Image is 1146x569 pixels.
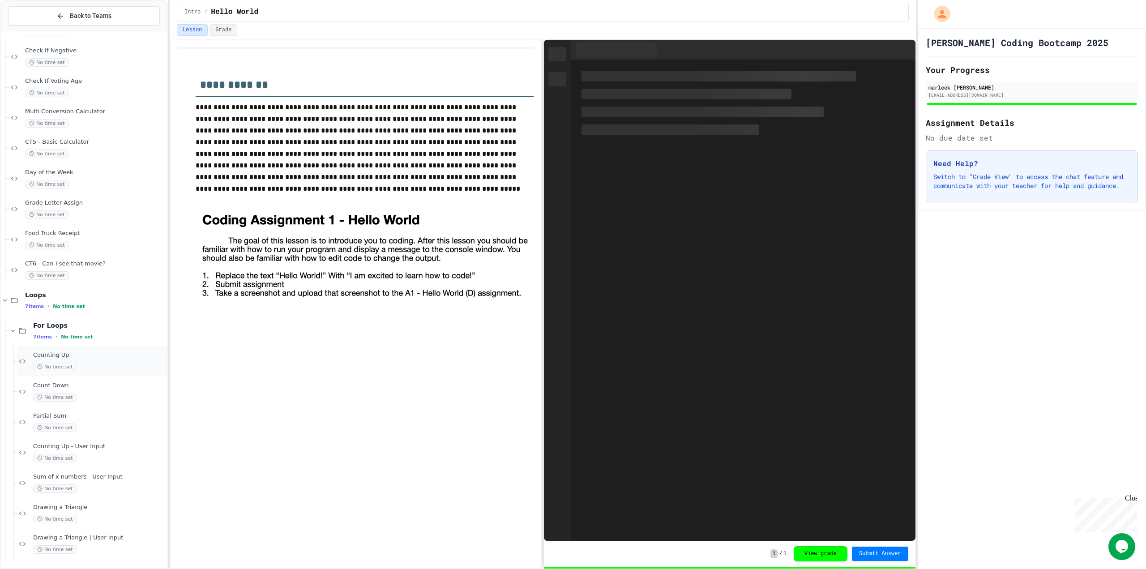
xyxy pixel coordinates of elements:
span: 1 [770,549,777,558]
span: No time set [33,454,77,462]
span: Loops [25,291,165,299]
span: / [779,550,783,557]
span: Intro [184,9,201,16]
span: Submit Answer [859,550,901,557]
span: No time set [61,334,93,340]
span: Drawing a Triangle | User Input [33,534,165,542]
span: CT5 - Basic Calculator [25,138,165,146]
span: Day of the Week [25,169,165,176]
span: Partial Sum [33,412,165,420]
span: No time set [25,58,69,67]
span: • [47,303,49,310]
span: Counting Up [33,351,165,359]
span: Drawing a Triangle [33,504,165,511]
span: No time set [33,393,77,402]
button: Grade [210,24,237,36]
button: Back to Teams [8,6,160,26]
div: [EMAIL_ADDRESS][DOMAIN_NAME] [928,92,1135,98]
span: CT6 - Can I see that movie? [25,260,165,268]
span: No time set [25,271,69,280]
span: Hello World [211,7,258,17]
span: No time set [53,304,85,309]
p: Switch to "Grade View" to access the chat feature and communicate with your teacher for help and ... [933,172,1130,190]
span: No time set [25,241,69,249]
iframe: chat widget [1108,533,1137,560]
span: 7 items [33,334,52,340]
span: No time set [25,150,69,158]
span: 1 [783,550,787,557]
div: My Account [925,4,953,24]
span: / [204,9,207,16]
span: No time set [25,180,69,188]
span: 7 items [25,304,44,309]
span: No time set [33,515,77,523]
iframe: chat widget [1072,494,1137,532]
button: Submit Answer [852,547,908,561]
span: No time set [25,89,69,97]
span: No time set [33,545,77,554]
span: • [56,333,57,340]
span: Back to Teams [70,11,111,21]
h2: Assignment Details [926,116,1138,129]
span: No time set [33,363,77,371]
button: Lesson [177,24,208,36]
div: Chat with us now!Close [4,4,62,57]
span: Check If Voting Age [25,77,165,85]
h1: [PERSON_NAME] Coding Bootcamp 2025 [926,36,1108,49]
button: View grade [794,546,847,561]
span: No time set [25,119,69,128]
span: No time set [33,484,77,493]
span: Counting Up - User Input [33,443,165,450]
h3: Need Help? [933,158,1130,169]
h2: Your Progress [926,64,1138,76]
span: Check If Negative [25,47,165,55]
span: Food Truck Receipt [25,230,165,237]
span: No time set [25,210,69,219]
span: Grade Letter Assign [25,199,165,207]
div: marleek [PERSON_NAME] [928,83,1135,91]
div: No due date set [926,133,1138,143]
span: No time set [33,424,77,432]
span: Count Down [33,382,165,389]
span: Multi Conversion Calculator [25,108,165,116]
span: For Loops [33,321,165,329]
span: Sum of x numbers - User Input [33,473,165,481]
